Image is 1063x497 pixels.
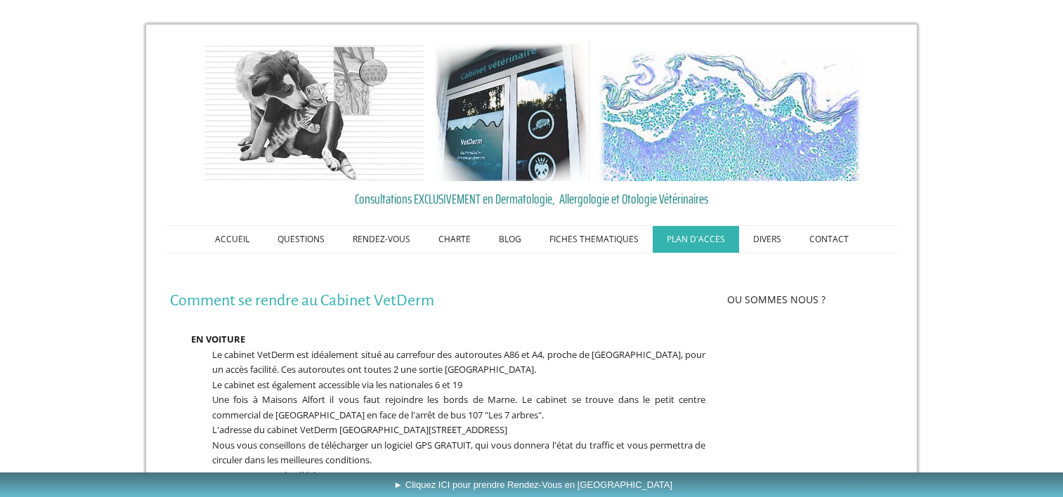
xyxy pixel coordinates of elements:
[201,226,263,253] a: ACCUEIL
[170,188,894,209] a: Consultations EXCLUSIVEMENT en Dermatologie, Allergologie et Otologie Vétérinaires
[393,479,672,490] span: ► Cliquez ICI pour prendre Rendez-Vous en [GEOGRAPHIC_DATA]
[212,393,706,421] span: Une fois à Maisons Alfort il vous faut rejoindre les bords de Marne. Le cabinet se trouve dans le...
[212,439,706,467] span: Nous vous conseillons de télécharger un logiciel GPS GRATUIT, qui vous donnera l'état du traffic ...
[212,378,462,391] span: Le cabinet est également accessible via les nationales 6 et 19
[424,226,485,253] a: CHARTE
[212,423,507,436] span: L'adresse du cabinet VetDerm [GEOGRAPHIC_DATA][STREET_ADDRESS]
[191,333,245,345] strong: EN VOITURE
[535,226,653,253] a: FICHES THEMATIQUES
[212,469,341,482] span: pour le télécharger
[795,226,863,253] a: CONTACT
[339,226,424,253] a: RENDEZ-VOUS
[263,226,339,253] a: QUESTIONS
[212,348,706,376] span: Le cabinet VetDerm est idéalement situé au carrefour des autoroutes A86 et A4, proche de [GEOGRAP...
[653,226,739,253] a: PLAN D'ACCES
[212,469,262,482] a: CLIQUEZ ICI
[485,226,535,253] a: BLOG
[739,226,795,253] a: DIVERS
[170,292,706,310] h1: Comment se rendre au Cabinet VetDerm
